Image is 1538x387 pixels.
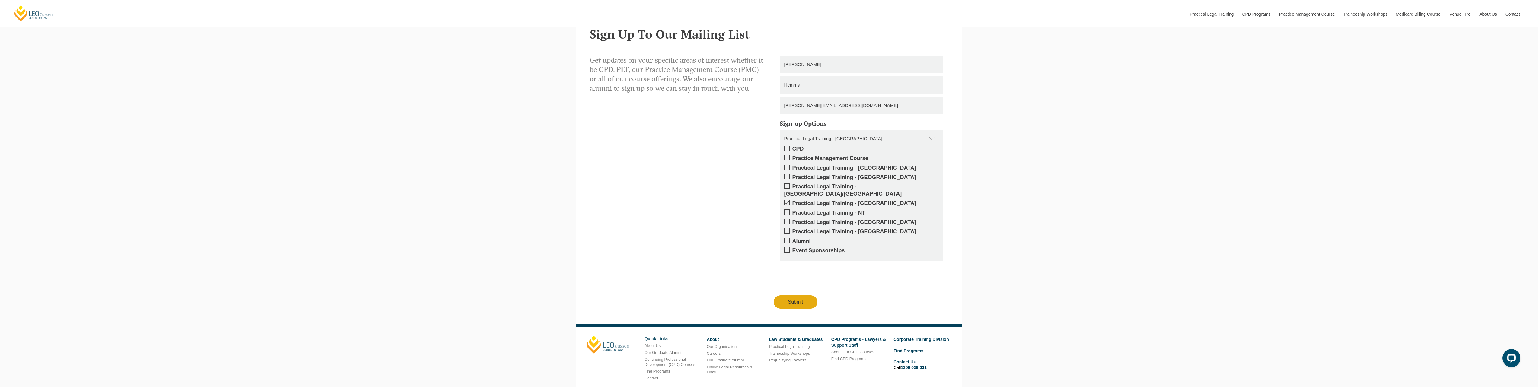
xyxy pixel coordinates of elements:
p: Get updates on your specific areas of interest whether it be CPD, PLT, our Practice Management Co... [590,56,765,93]
label: CPD [784,146,938,153]
a: Practical Legal Training [1185,1,1238,27]
div: Practical Legal Training - [GEOGRAPHIC_DATA] [780,130,943,147]
a: Traineeship Workshops [769,351,810,356]
label: Practical Legal Training - [GEOGRAPHIC_DATA]/[GEOGRAPHIC_DATA] [784,183,938,197]
a: Continuing Professional Development (CPD) Courses [645,357,695,367]
h5: Sign-up Options [780,120,943,127]
a: Law Students & Graduates [769,337,823,342]
h6: Quick Links [645,337,702,341]
iframe: LiveChat chat widget [1498,347,1523,372]
a: Contact [645,376,658,380]
input: Submit [774,295,818,309]
a: Find Programs [645,369,670,373]
a: Medicare Billing Course [1391,1,1445,27]
a: Venue Hire [1445,1,1475,27]
label: Practical Legal Training - [GEOGRAPHIC_DATA] [784,219,938,226]
a: Find CPD Programs [831,357,866,361]
label: Practical Legal Training - [GEOGRAPHIC_DATA] [784,200,938,207]
a: Requalifying Lawyers [769,358,806,362]
a: About Us [645,343,661,348]
a: [PERSON_NAME] Centre for Law [14,5,54,22]
a: Corporate Training Division [893,337,949,342]
a: CPD Programs [1237,1,1274,27]
input: First Name [780,56,943,73]
a: [PERSON_NAME] [587,336,629,354]
li: Call [893,358,951,371]
a: About Our CPD Courses [831,350,874,354]
a: Traineeship Workshops [1339,1,1391,27]
label: Practical Legal Training - NT [784,209,938,216]
a: Careers [707,351,721,356]
input: Email Address [780,97,943,114]
a: Contact [1501,1,1524,27]
input: Last Name [780,76,943,94]
a: Our Graduate Alumni [645,350,681,355]
a: Find Programs [893,348,923,353]
label: Alumni [784,238,938,245]
a: Practical Legal Training [769,344,810,349]
label: Practical Legal Training - [GEOGRAPHIC_DATA] [784,165,938,171]
label: Practical Legal Training - [GEOGRAPHIC_DATA] [784,174,938,181]
a: Our Organisation [707,344,737,349]
a: Contact Us [893,360,916,364]
label: Practical Legal Training - [GEOGRAPHIC_DATA] [784,228,938,235]
a: Practice Management Course [1275,1,1339,27]
a: About [707,337,719,342]
a: CPD Programs - Lawyers & Support Staff [831,337,886,347]
a: Online Legal Resources & Links [707,365,752,374]
a: Our Graduate Alumni [707,358,744,362]
label: Practice Management Course [784,155,938,162]
label: Event Sponsorships [784,247,938,254]
a: About Us [1475,1,1501,27]
iframe: reCAPTCHA [774,266,865,289]
a: 1300 039 031 [901,365,927,370]
h2: Sign Up To Our Mailing List [590,27,949,41]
